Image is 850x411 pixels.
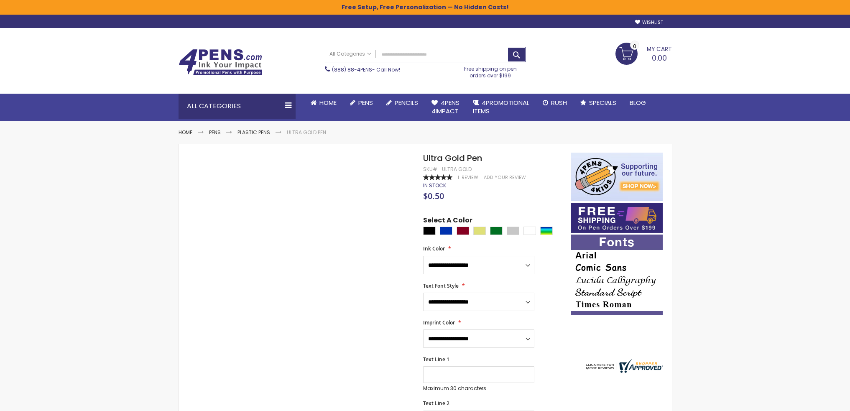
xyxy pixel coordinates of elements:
[325,47,375,61] a: All Categories
[457,227,469,235] div: Burgundy
[237,129,270,136] a: Plastic Pens
[423,282,459,289] span: Text Font Style
[319,98,337,107] span: Home
[490,227,503,235] div: Green
[304,94,343,112] a: Home
[484,174,526,181] a: Add Your Review
[633,42,636,50] span: 0
[635,19,663,26] a: Wishlist
[287,129,326,136] li: Ultra Gold Pen
[343,94,380,112] a: Pens
[423,227,436,235] div: Black
[551,98,567,107] span: Rush
[423,174,452,180] div: 100%
[423,400,449,407] span: Text Line 2
[423,182,446,189] span: In stock
[431,98,459,115] span: 4Pens 4impact
[523,227,536,235] div: White
[571,203,663,233] img: Free shipping on orders over $199
[652,53,667,63] span: 0.00
[423,319,455,326] span: Imprint Color
[466,94,536,121] a: 4PROMOTIONALITEMS
[209,129,221,136] a: Pens
[462,174,478,181] span: Review
[423,182,446,189] div: Availability
[423,152,482,164] span: Ultra Gold Pen
[571,153,663,201] img: 4pens 4 kids
[540,227,553,235] div: Assorted
[458,174,480,181] a: 1 Review
[473,98,529,115] span: 4PROMOTIONAL ITEMS
[332,66,372,73] a: (888) 88-4PENS
[380,94,425,112] a: Pencils
[423,190,444,202] span: $0.50
[630,98,646,107] span: Blog
[473,227,486,235] div: Gold
[329,51,371,57] span: All Categories
[179,94,296,119] div: All Categories
[423,356,449,363] span: Text Line 1
[358,98,373,107] span: Pens
[423,385,534,392] p: Maximum 30 characters
[425,94,466,121] a: 4Pens4impact
[574,94,623,112] a: Specials
[584,359,663,373] img: 4pens.com widget logo
[589,98,616,107] span: Specials
[440,227,452,235] div: Blue
[507,227,519,235] div: Silver
[179,129,192,136] a: Home
[442,166,472,173] div: Ultra Gold
[455,62,526,79] div: Free shipping on pen orders over $199
[458,174,459,181] span: 1
[536,94,574,112] a: Rush
[423,245,445,252] span: Ink Color
[584,368,663,375] a: 4pens.com certificate URL
[395,98,418,107] span: Pencils
[623,94,653,112] a: Blog
[423,166,439,173] strong: SKU
[332,66,400,73] span: - Call Now!
[423,216,472,227] span: Select A Color
[571,235,663,315] img: font-personalization-examples
[615,43,672,64] a: 0.00 0
[179,49,262,76] img: 4Pens Custom Pens and Promotional Products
